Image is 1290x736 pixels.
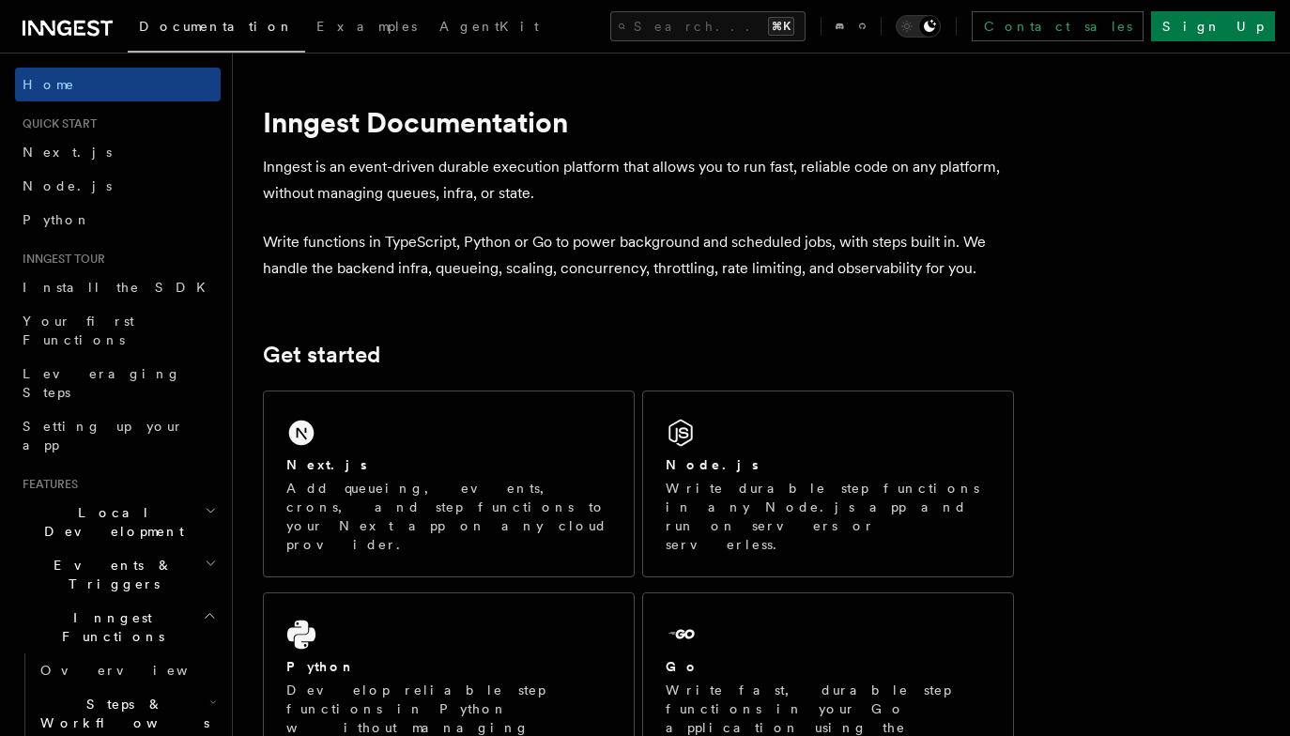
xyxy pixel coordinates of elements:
[40,663,234,678] span: Overview
[15,270,221,304] a: Install the SDK
[23,212,91,227] span: Python
[428,6,550,51] a: AgentKit
[15,252,105,267] span: Inngest tour
[1151,11,1275,41] a: Sign Up
[15,169,221,203] a: Node.js
[15,556,205,593] span: Events & Triggers
[139,19,294,34] span: Documentation
[263,154,1014,207] p: Inngest is an event-driven durable execution platform that allows you to run fast, reliable code ...
[23,314,134,347] span: Your first Functions
[666,657,699,676] h2: Go
[23,366,181,400] span: Leveraging Steps
[15,68,221,101] a: Home
[316,19,417,34] span: Examples
[15,409,221,462] a: Setting up your app
[439,19,539,34] span: AgentKit
[15,477,78,492] span: Features
[15,601,221,653] button: Inngest Functions
[286,455,367,474] h2: Next.js
[286,657,356,676] h2: Python
[15,116,97,131] span: Quick start
[15,203,221,237] a: Python
[23,75,75,94] span: Home
[972,11,1144,41] a: Contact sales
[15,608,203,646] span: Inngest Functions
[263,229,1014,282] p: Write functions in TypeScript, Python or Go to power background and scheduled jobs, with steps bu...
[15,503,205,541] span: Local Development
[610,11,806,41] button: Search...⌘K
[642,391,1014,577] a: Node.jsWrite durable step functions in any Node.js app and run on servers or serverless.
[768,17,794,36] kbd: ⌘K
[33,653,221,687] a: Overview
[15,304,221,357] a: Your first Functions
[896,15,941,38] button: Toggle dark mode
[23,419,184,452] span: Setting up your app
[263,342,380,368] a: Get started
[23,145,112,160] span: Next.js
[23,280,217,295] span: Install the SDK
[15,357,221,409] a: Leveraging Steps
[33,695,209,732] span: Steps & Workflows
[15,496,221,548] button: Local Development
[263,391,635,577] a: Next.jsAdd queueing, events, crons, and step functions to your Next app on any cloud provider.
[666,479,991,554] p: Write durable step functions in any Node.js app and run on servers or serverless.
[15,135,221,169] a: Next.js
[286,479,611,554] p: Add queueing, events, crons, and step functions to your Next app on any cloud provider.
[128,6,305,53] a: Documentation
[15,548,221,601] button: Events & Triggers
[305,6,428,51] a: Examples
[23,178,112,193] span: Node.js
[666,455,759,474] h2: Node.js
[263,105,1014,139] h1: Inngest Documentation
